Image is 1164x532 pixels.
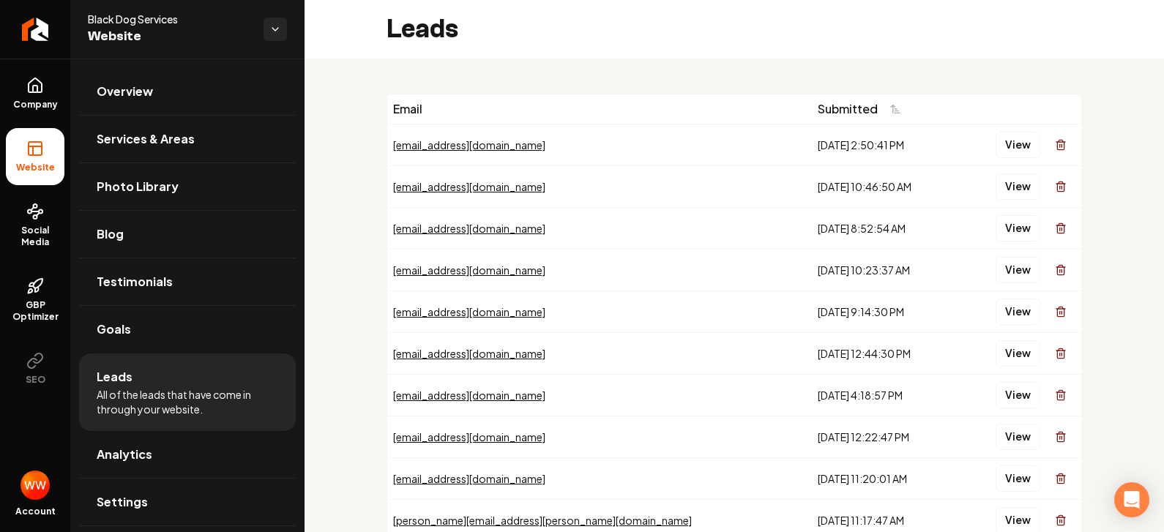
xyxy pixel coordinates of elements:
[996,382,1040,408] button: View
[818,221,950,236] div: [DATE] 8:52:54 AM
[15,506,56,517] span: Account
[20,374,51,386] span: SEO
[79,211,296,258] a: Blog
[996,215,1040,241] button: View
[97,321,131,338] span: Goals
[393,430,806,444] div: [EMAIL_ADDRESS][DOMAIN_NAME]
[97,446,152,463] span: Analytics
[7,99,64,110] span: Company
[818,471,950,486] div: [DATE] 11:20:01 AM
[6,299,64,323] span: GBP Optimizer
[97,178,179,195] span: Photo Library
[79,116,296,162] a: Services & Areas
[818,138,950,152] div: [DATE] 2:50:41 PM
[818,513,950,528] div: [DATE] 11:17:47 AM
[393,471,806,486] div: [EMAIL_ADDRESS][DOMAIN_NAME]
[97,83,153,100] span: Overview
[6,191,64,260] a: Social Media
[97,130,195,148] span: Services & Areas
[393,304,806,319] div: [EMAIL_ADDRESS][DOMAIN_NAME]
[818,263,950,277] div: [DATE] 10:23:37 AM
[79,68,296,115] a: Overview
[818,346,950,361] div: [DATE] 12:44:30 PM
[6,225,64,248] span: Social Media
[996,173,1040,200] button: View
[393,221,806,236] div: [EMAIL_ADDRESS][DOMAIN_NAME]
[1114,482,1149,517] div: Open Intercom Messenger
[393,179,806,194] div: [EMAIL_ADDRESS][DOMAIN_NAME]
[393,100,806,118] div: Email
[97,493,148,511] span: Settings
[79,431,296,478] a: Analytics
[6,266,64,334] a: GBP Optimizer
[79,306,296,353] a: Goals
[393,346,806,361] div: [EMAIL_ADDRESS][DOMAIN_NAME]
[88,12,252,26] span: Black Dog Services
[818,388,950,402] div: [DATE] 4:18:57 PM
[387,15,458,44] h2: Leads
[20,471,50,500] button: Open user button
[996,132,1040,158] button: View
[20,471,50,500] img: Warner Wright
[996,257,1040,283] button: View
[88,26,252,47] span: Website
[393,388,806,402] div: [EMAIL_ADDRESS][DOMAIN_NAME]
[6,340,64,397] button: SEO
[818,179,950,194] div: [DATE] 10:46:50 AM
[393,138,806,152] div: [EMAIL_ADDRESS][DOMAIN_NAME]
[996,424,1040,450] button: View
[818,96,910,122] button: Submitted
[79,258,296,305] a: Testimonials
[393,263,806,277] div: [EMAIL_ADDRESS][DOMAIN_NAME]
[97,368,133,386] span: Leads
[818,430,950,444] div: [DATE] 12:22:47 PM
[996,340,1040,367] button: View
[996,465,1040,492] button: View
[996,299,1040,325] button: View
[22,18,49,41] img: Rebolt Logo
[97,225,124,243] span: Blog
[79,479,296,525] a: Settings
[97,387,278,416] span: All of the leads that have come in through your website.
[97,273,173,291] span: Testimonials
[818,100,878,118] span: Submitted
[818,304,950,319] div: [DATE] 9:14:30 PM
[79,163,296,210] a: Photo Library
[393,513,806,528] div: [PERSON_NAME][EMAIL_ADDRESS][PERSON_NAME][DOMAIN_NAME]
[6,65,64,122] a: Company
[10,162,61,173] span: Website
